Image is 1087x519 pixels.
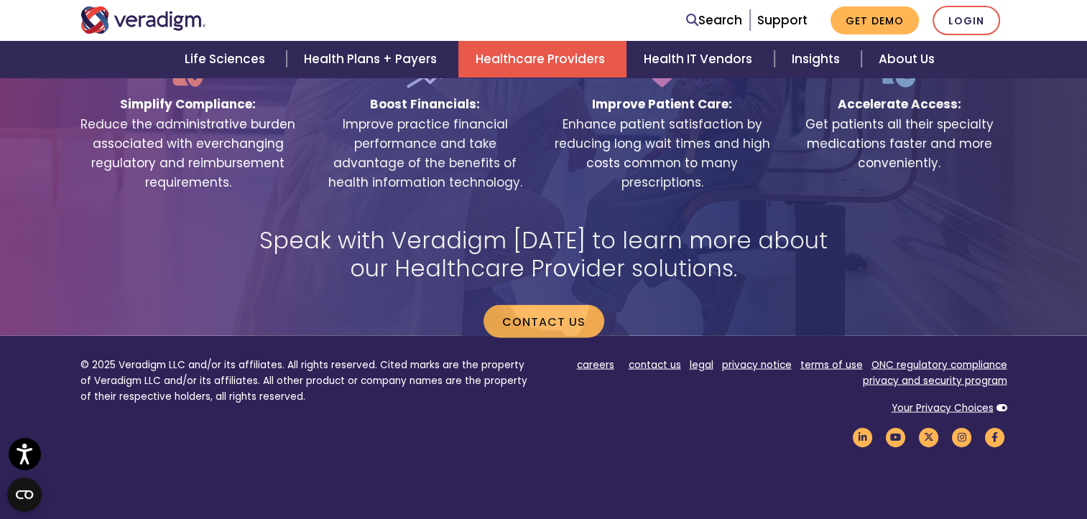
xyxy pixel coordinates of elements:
a: Veradigm Twitter Link [917,430,941,444]
span: Get patients all their specialty medications faster and more conveniently. [792,115,1007,174]
a: terms of use [800,358,863,372]
a: Health Plans + Payers [287,41,458,78]
img: Veradigm logo [80,6,206,34]
a: About Us [861,41,952,78]
span: Boost Financials: [370,89,480,114]
a: Get Demo [831,6,919,34]
a: Healthcare Providers [458,41,626,78]
span: Accelerate Access: [838,89,961,114]
a: Search [686,11,742,30]
span: Enhance patient satisfaction by reducing long wait times and high costs common to many prescripti... [555,115,770,193]
a: privacy notice [722,358,792,372]
button: Open CMP widget [7,477,42,512]
a: Health IT Vendors [626,41,774,78]
a: Your Privacy Choices [892,401,994,415]
a: Contact us [484,305,604,338]
a: Life Sciences [167,41,287,78]
a: Support [757,11,808,29]
a: Login [933,6,1000,35]
a: Veradigm YouTube Link [884,430,908,444]
a: Insights [774,41,861,78]
a: Veradigm Facebook Link [983,430,1007,444]
span: Simplify Compliance: [120,89,256,114]
a: privacy and security program [863,374,1007,388]
p: © 2025 Veradigm LLC and/or its affiliates. All rights reserved. Cited marks are the property of V... [80,357,533,404]
a: Veradigm LinkedIn Link [851,430,875,444]
a: contact us [629,358,681,372]
a: careers [577,358,614,372]
a: ONC regulatory compliance [871,358,1007,372]
span: Improve Patient Care: [592,89,732,114]
a: legal [690,358,713,372]
a: Veradigm Instagram Link [950,430,974,444]
span: Reduce the administrative burden associated with everchanging regulatory and reimbursement requir... [80,115,296,193]
span: Improve practice financial performance and take advantage of the benefits of health information t... [318,115,533,193]
h2: Speak with Veradigm [DATE] to learn more about our Healthcare Provider solutions. [239,227,849,282]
